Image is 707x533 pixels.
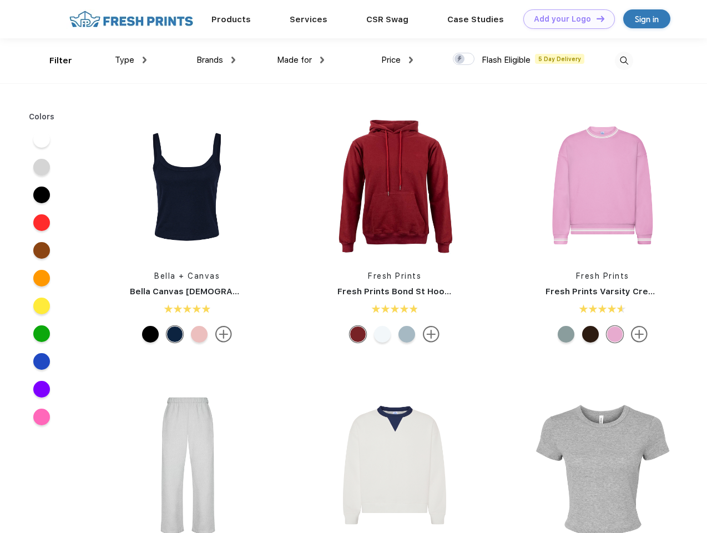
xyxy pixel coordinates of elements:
img: fo%20logo%202.webp [66,9,196,29]
a: Bella Canvas [DEMOGRAPHIC_DATA]' Micro Ribbed Scoop Tank [130,286,394,296]
div: Sign in [635,13,659,26]
a: Fresh Prints [368,271,421,280]
div: Filter [49,54,72,67]
a: Sign in [623,9,670,28]
span: Price [381,55,401,65]
a: Products [211,14,251,24]
div: Crimson mto [350,326,366,343]
div: Pink [607,326,623,343]
div: Colors [21,111,63,123]
img: dropdown.png [409,57,413,63]
img: desktop_search.svg [615,52,633,70]
a: Fresh Prints Bond St Hoodie [337,286,458,296]
span: Type [115,55,134,65]
img: dropdown.png [231,57,235,63]
img: func=resize&h=266 [113,112,261,259]
div: Slate Blue [558,326,574,343]
span: 5 Day Delivery [535,54,584,64]
div: Solid Blk Blend [142,326,159,343]
span: Brands [196,55,223,65]
div: White [374,326,391,343]
a: Fresh Prints [576,271,629,280]
a: Fresh Prints Varsity Crewneck [546,286,675,296]
img: more.svg [423,326,440,343]
img: func=resize&h=266 [321,112,468,259]
img: more.svg [631,326,648,343]
span: Made for [277,55,312,65]
img: DT [597,16,604,22]
img: func=resize&h=266 [529,112,676,259]
div: Solid Navy Blend [166,326,183,343]
div: Solid Pink Blend [191,326,208,343]
div: Pastel Blue mto [398,326,415,343]
a: Bella + Canvas [154,271,220,280]
div: Add your Logo [534,14,591,24]
div: Dark Chocolate [582,326,599,343]
img: dropdown.png [143,57,147,63]
span: Flash Eligible [482,55,531,65]
img: more.svg [215,326,232,343]
img: dropdown.png [320,57,324,63]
